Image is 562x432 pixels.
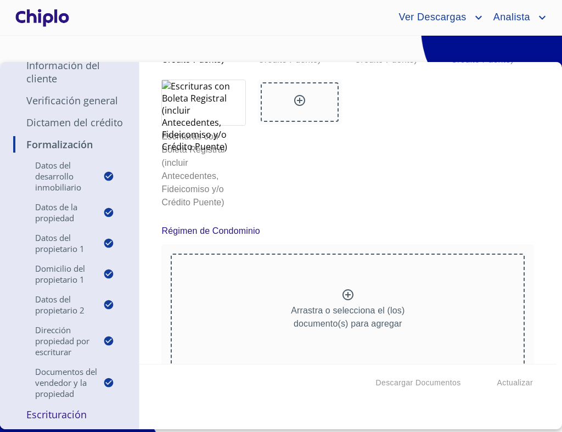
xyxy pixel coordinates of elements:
p: Escrituración [13,408,126,421]
p: Dictamen del Crédito [13,116,126,129]
p: Régimen de Condominio [161,225,260,238]
span: Analista [485,9,536,26]
p: Datos de la propiedad [13,201,103,223]
span: Ver Descargas [390,9,471,26]
p: Domicilio del Propietario 1 [13,263,103,285]
p: Información del Cliente [13,59,126,85]
button: Descargar Documentos [371,373,465,393]
p: Datos del propietario 2 [13,294,103,316]
p: Escrituras con Boleta Registral (incluir Antecedentes, Fideicomiso y/o Crédito Puente) [161,126,245,209]
button: Actualizar [493,373,537,393]
p: Datos del propietario 1 [13,232,103,254]
p: Formalización [13,138,126,151]
p: Documentos del vendedor y la propiedad [13,366,103,399]
span: Actualizar [497,376,533,390]
p: Arrastra o selecciona el (los) documento(s) para agregar [291,304,404,330]
p: Dirección Propiedad por Escriturar [13,324,103,357]
p: Verificación General [13,94,126,107]
img: Escrituras con Boleta Registral (incluir Antecedentes, Fideicomiso y/o Crédito Puente) [162,80,245,153]
button: account of current user [485,9,549,26]
p: Datos del Desarrollo Inmobiliario [13,160,103,193]
span: Descargar Documentos [375,376,460,390]
button: account of current user [390,9,485,26]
